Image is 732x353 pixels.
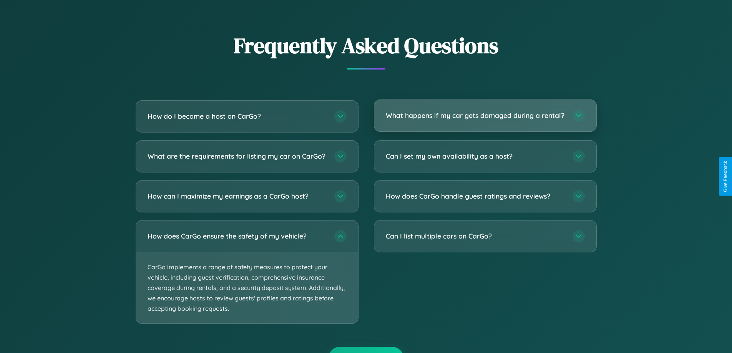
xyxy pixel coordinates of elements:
h2: Frequently Asked Questions [136,31,597,60]
h3: How can I maximize my earnings as a CarGo host? [148,191,327,201]
h3: How does CarGo handle guest ratings and reviews? [386,191,565,201]
h3: What are the requirements for listing my car on CarGo? [148,151,327,161]
p: CarGo implements a range of safety measures to protect your vehicle, including guest verification... [136,252,358,324]
h3: Can I list multiple cars on CarGo? [386,231,565,241]
h3: How does CarGo ensure the safety of my vehicle? [148,231,327,241]
h3: What happens if my car gets damaged during a rental? [386,111,565,120]
h3: Can I set my own availability as a host? [386,151,565,161]
div: Give Feedback [723,161,728,192]
h3: How do I become a host on CarGo? [148,111,327,121]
